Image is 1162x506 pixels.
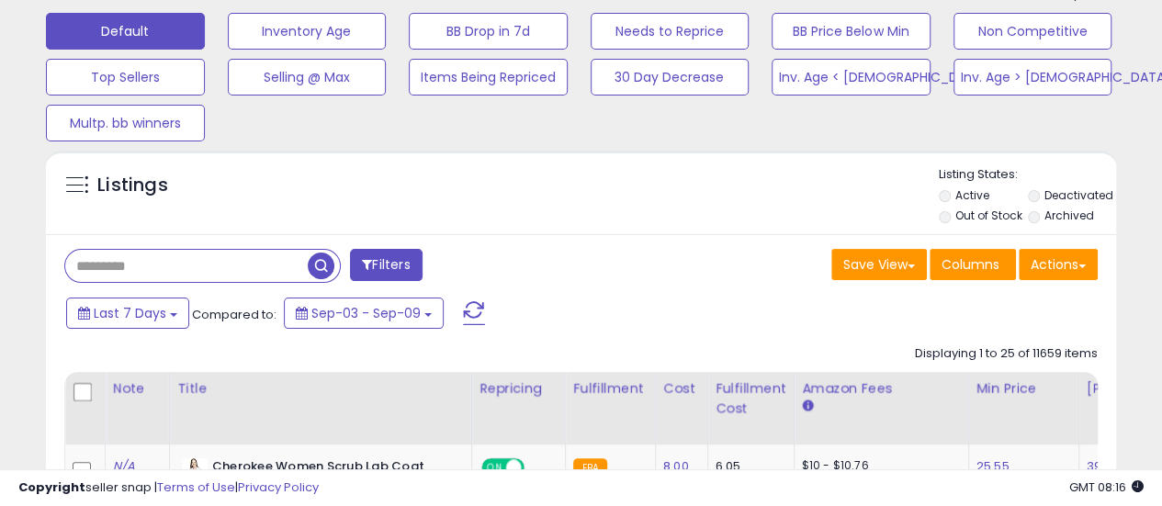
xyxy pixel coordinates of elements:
[772,13,931,50] button: BB Price Below Min
[953,13,1112,50] button: Non Competitive
[1044,187,1113,203] label: Deactivated
[1019,249,1098,280] button: Actions
[66,298,189,329] button: Last 7 Days
[942,255,999,274] span: Columns
[46,59,205,96] button: Top Sellers
[953,59,1112,96] button: Inv. Age > [DEMOGRAPHIC_DATA]
[18,479,319,497] div: seller snap | |
[284,298,444,329] button: Sep-03 - Sep-09
[663,379,700,399] div: Cost
[1069,478,1144,496] span: 2025-09-17 08:16 GMT
[802,399,813,415] small: Amazon Fees.
[157,478,235,496] a: Terms of Use
[350,249,422,281] button: Filters
[954,187,988,203] label: Active
[94,304,166,322] span: Last 7 Days
[46,105,205,141] button: Multp. bb winners
[479,379,558,399] div: Repricing
[46,13,205,50] button: Default
[772,59,931,96] button: Inv. Age < [DEMOGRAPHIC_DATA]
[238,478,319,496] a: Privacy Policy
[1044,208,1094,223] label: Archived
[591,13,750,50] button: Needs to Reprice
[228,59,387,96] button: Selling @ Max
[228,13,387,50] button: Inventory Age
[177,379,464,399] div: Title
[573,379,648,399] div: Fulfillment
[915,345,1098,363] div: Displaying 1 to 25 of 11659 items
[591,59,750,96] button: 30 Day Decrease
[930,249,1016,280] button: Columns
[954,208,1021,223] label: Out of Stock
[113,379,162,399] div: Note
[311,304,421,322] span: Sep-03 - Sep-09
[716,379,786,418] div: Fulfillment Cost
[409,13,568,50] button: BB Drop in 7d
[976,379,1071,399] div: Min Price
[192,306,276,323] span: Compared to:
[939,166,1116,184] p: Listing States:
[802,379,961,399] div: Amazon Fees
[18,478,85,496] strong: Copyright
[831,249,927,280] button: Save View
[409,59,568,96] button: Items Being Repriced
[97,173,168,198] h5: Listings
